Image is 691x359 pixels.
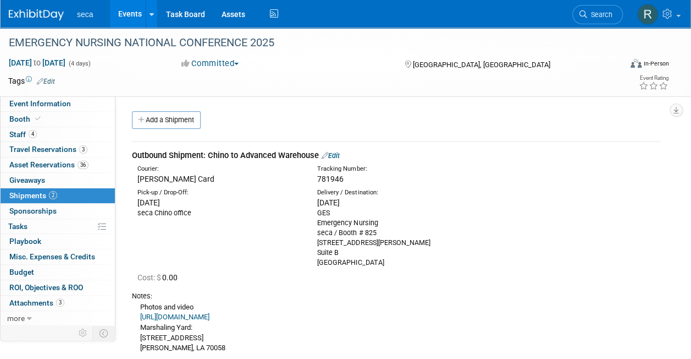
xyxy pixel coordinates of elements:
div: GES Emergency Nursing seca / Booth # 825 [STREET_ADDRESS][PERSON_NAME] Suite B [GEOGRAPHIC_DATA] [317,208,480,268]
a: Asset Reservations36 [1,157,115,172]
div: Delivery / Destination: [317,188,480,197]
div: Courier: [137,165,301,173]
a: Staff4 [1,127,115,142]
div: [DATE] [137,197,301,208]
span: Staff [9,130,37,139]
a: Budget [1,265,115,280]
a: Edit [37,78,55,85]
a: ROI, Objectives & ROO [1,280,115,295]
td: Toggle Event Tabs [93,326,115,340]
div: EMERGENCY NURSING NATIONAL CONFERENCE 2025 [5,33,612,53]
span: Attachments [9,298,64,307]
a: Edit [322,151,340,160]
span: Cost: $ [137,273,162,282]
a: Giveaways [1,173,115,188]
span: Travel Reservations [9,145,87,154]
td: Personalize Event Tab Strip [74,326,93,340]
div: seca Chino office [137,208,301,218]
span: [GEOGRAPHIC_DATA], [GEOGRAPHIC_DATA] [413,61,550,69]
span: 0.00 [137,273,182,282]
span: seca [77,10,93,19]
span: 3 [79,145,87,154]
span: [DATE] [DATE] [8,58,66,68]
span: Giveaways [9,176,45,184]
span: to [32,58,42,67]
span: Booth [9,115,43,123]
span: more [7,314,25,323]
img: Rachel Jordan [637,4,658,25]
span: 36 [78,161,89,169]
div: Tracking Number: [317,165,526,173]
span: Event Information [9,99,71,108]
span: Sponsorships [9,206,57,215]
div: Event Rating [639,75,668,81]
span: 2 [49,191,57,199]
i: Booth reservation complete [35,116,41,122]
a: [URL][DOMAIN_NAME] [140,313,209,321]
a: Playbook [1,234,115,249]
div: Pick-up / Drop-Off: [137,188,301,197]
a: Misc. Expenses & Credits [1,249,115,264]
a: Tasks [1,219,115,234]
span: Asset Reservations [9,160,89,169]
a: Attachments3 [1,296,115,311]
a: Event Information [1,96,115,111]
td: Tags [8,75,55,86]
button: Committed [178,58,243,69]
span: (4 days) [68,60,91,67]
div: In-Person [643,59,669,68]
a: Sponsorships [1,204,115,219]
a: Search [572,5,623,24]
a: more [1,311,115,326]
span: Misc. Expenses & Credits [9,252,95,261]
span: Tasks [8,222,27,231]
span: Search [587,10,612,19]
div: [PERSON_NAME] Card [137,173,301,184]
a: Add a Shipment [132,111,201,129]
div: Outbound Shipment: Chino to Advanced Warehouse [132,150,661,161]
img: Format-Inperson.png [631,59,642,68]
a: Travel Reservations3 [1,142,115,157]
div: Notes: [132,291,661,301]
a: Shipments2 [1,188,115,203]
span: Shipments [9,191,57,200]
img: ExhibitDay [9,9,64,20]
div: [DATE] [317,197,480,208]
a: Booth [1,112,115,127]
span: Budget [9,268,34,276]
span: Playbook [9,237,41,246]
span: 3 [56,298,64,307]
div: Event Format [573,57,669,74]
span: 781946 [317,175,344,183]
span: 4 [29,130,37,138]
span: ROI, Objectives & ROO [9,283,83,292]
